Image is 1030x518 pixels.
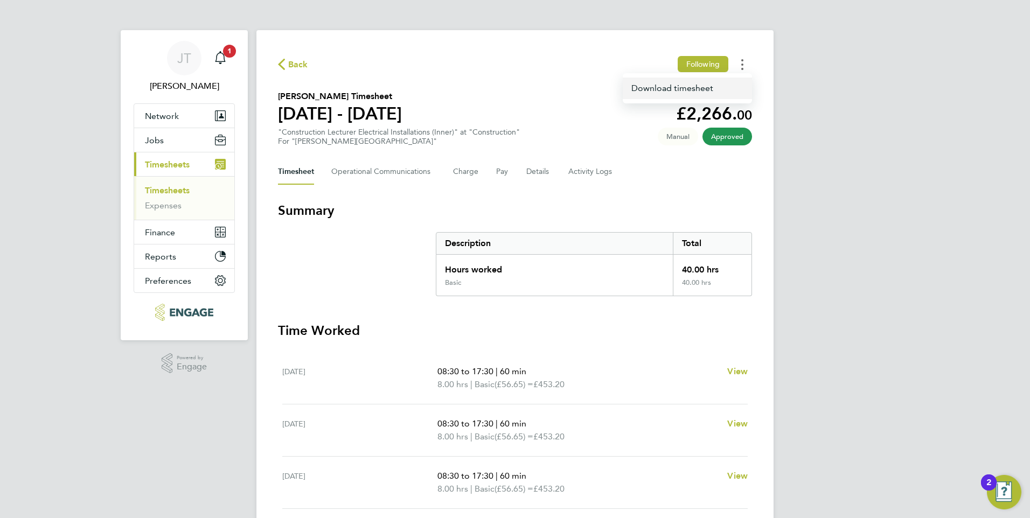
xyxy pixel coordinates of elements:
[145,111,179,121] span: Network
[727,417,748,430] a: View
[470,379,472,389] span: |
[278,159,314,185] button: Timesheet
[533,431,565,442] span: £453.20
[470,431,472,442] span: |
[278,202,752,219] h3: Summary
[673,233,751,254] div: Total
[495,484,533,494] span: (£56.65) =
[475,378,495,391] span: Basic
[134,220,234,244] button: Finance
[134,104,234,128] button: Network
[278,103,402,124] h1: [DATE] - [DATE]
[686,59,720,69] span: Following
[145,185,190,195] a: Timesheets
[496,159,509,185] button: Pay
[986,482,991,496] div: 2
[533,484,565,494] span: £453.20
[475,482,495,495] span: Basic
[134,128,234,152] button: Jobs
[437,471,493,481] span: 08:30 to 17:30
[436,255,673,278] div: Hours worked
[437,366,493,376] span: 08:30 to 17:30
[658,128,698,145] span: This timesheet was manually created.
[288,58,308,71] span: Back
[278,137,520,146] div: For "[PERSON_NAME][GEOGRAPHIC_DATA]"
[278,128,520,146] div: "Construction Lecturer Electrical Installations (Inner)" at "Construction"
[496,471,498,481] span: |
[727,418,748,429] span: View
[134,176,234,220] div: Timesheets
[145,200,182,211] a: Expenses
[987,475,1021,509] button: Open Resource Center, 2 new notifications
[496,418,498,429] span: |
[437,431,468,442] span: 8.00 hrs
[278,58,308,71] button: Back
[134,269,234,292] button: Preferences
[500,366,526,376] span: 60 min
[470,484,472,494] span: |
[282,470,437,495] div: [DATE]
[737,107,752,123] span: 00
[282,365,437,391] div: [DATE]
[437,379,468,389] span: 8.00 hrs
[177,362,207,372] span: Engage
[177,51,191,65] span: JT
[162,353,207,374] a: Powered byEngage
[678,56,728,72] button: Following
[673,278,751,296] div: 40.00 hrs
[278,322,752,339] h3: Time Worked
[500,471,526,481] span: 60 min
[331,159,436,185] button: Operational Communications
[437,418,493,429] span: 08:30 to 17:30
[134,80,235,93] span: James Tarling
[495,431,533,442] span: (£56.65) =
[278,90,402,103] h2: [PERSON_NAME] Timesheet
[145,251,176,262] span: Reports
[223,45,236,58] span: 1
[134,304,235,321] a: Go to home page
[134,152,234,176] button: Timesheets
[145,159,190,170] span: Timesheets
[623,78,752,99] a: Timesheets Menu
[453,159,479,185] button: Charge
[177,353,207,362] span: Powered by
[210,41,231,75] a: 1
[533,379,565,389] span: £453.20
[282,417,437,443] div: [DATE]
[145,135,164,145] span: Jobs
[568,159,614,185] button: Activity Logs
[436,232,752,296] div: Summary
[155,304,213,321] img: provision-recruitment-logo-retina.png
[145,276,191,286] span: Preferences
[500,418,526,429] span: 60 min
[733,56,752,73] button: Timesheets Menu
[145,227,175,237] span: Finance
[727,366,748,376] span: View
[134,244,234,268] button: Reports
[134,41,235,93] a: JT[PERSON_NAME]
[673,255,751,278] div: 40.00 hrs
[526,159,551,185] button: Details
[496,366,498,376] span: |
[436,233,673,254] div: Description
[475,430,495,443] span: Basic
[445,278,461,287] div: Basic
[727,365,748,378] a: View
[437,484,468,494] span: 8.00 hrs
[702,128,752,145] span: This timesheet has been approved.
[676,103,752,124] app-decimal: £2,266.
[121,30,248,340] nav: Main navigation
[727,470,748,482] a: View
[495,379,533,389] span: (£56.65) =
[727,471,748,481] span: View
